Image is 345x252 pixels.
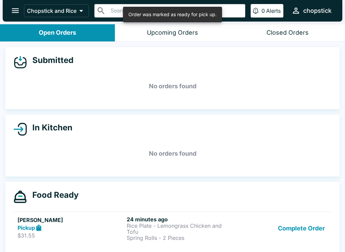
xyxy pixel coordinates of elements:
h5: [PERSON_NAME] [18,216,124,224]
button: open drawer [7,2,24,19]
button: chopstick [289,3,334,18]
p: Spring Rolls - 2 Pieces [127,235,233,241]
h4: In Kitchen [27,123,72,133]
strong: Pickup [18,224,35,231]
button: Chopstick and Rice [24,4,89,17]
h4: Submitted [27,55,73,65]
div: Order was marked as ready for pick up. [128,9,217,20]
button: Complete Order [275,216,327,241]
p: Alerts [266,7,281,14]
p: 0 [261,7,265,14]
p: $31.55 [18,232,124,239]
h5: No orders found [13,141,332,166]
h6: 24 minutes ago [127,216,233,223]
h4: Food Ready [27,190,79,200]
h5: No orders found [13,74,332,98]
p: Chopstick and Rice [27,7,76,14]
div: chopstick [303,7,332,15]
div: Open Orders [39,29,76,37]
div: Upcoming Orders [147,29,198,37]
p: Rice Plate - Lemongrass Chicken and Tofu [127,223,233,235]
div: Closed Orders [266,29,309,37]
a: [PERSON_NAME]Pickup$31.5524 minutes agoRice Plate - Lemongrass Chicken and TofuSpring Rolls - 2 P... [13,212,332,245]
input: Search orders by name or phone number [108,6,242,15]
